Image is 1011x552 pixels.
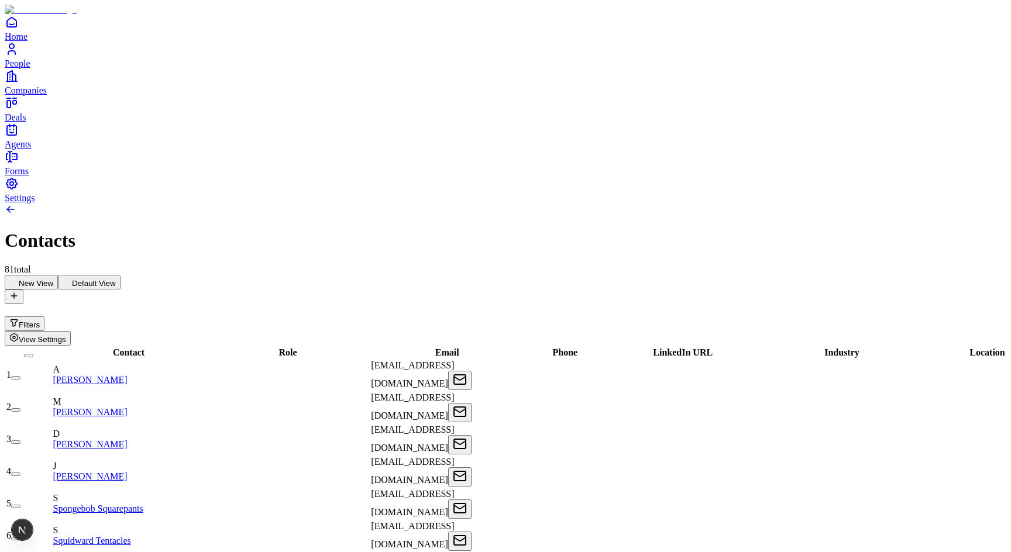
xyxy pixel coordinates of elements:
[6,402,11,412] span: 2
[5,193,35,203] span: Settings
[113,347,145,357] span: Contact
[5,264,1006,275] div: 81 total
[53,461,197,471] div: J
[5,15,1006,42] a: Home
[5,85,47,95] span: Companies
[6,498,11,508] span: 5
[5,275,58,289] button: New View
[53,503,143,513] a: Spongebob Squarepants
[53,429,197,439] div: D
[371,360,454,388] span: [EMAIL_ADDRESS][DOMAIN_NAME]
[371,521,454,549] span: [EMAIL_ADDRESS][DOMAIN_NAME]
[58,275,121,289] button: Default View
[5,166,29,176] span: Forms
[5,58,30,68] span: People
[5,304,1006,331] div: Open natural language filter
[5,69,1006,95] a: Companies
[371,425,454,453] span: [EMAIL_ADDRESS][DOMAIN_NAME]
[653,347,713,357] span: LinkedIn URL
[448,499,472,519] button: Open
[53,396,197,407] div: M
[969,347,1005,357] span: Location
[19,335,66,344] span: View Settings
[5,177,1006,203] a: Settings
[53,525,197,536] div: S
[6,530,11,540] span: 6
[448,532,472,551] button: Open
[371,392,454,420] span: [EMAIL_ADDRESS][DOMAIN_NAME]
[53,493,197,503] div: S
[5,96,1006,122] a: Deals
[6,370,11,379] span: 1
[552,347,577,357] span: Phone
[5,316,44,331] button: Open natural language filter
[278,347,297,357] span: Role
[5,123,1006,149] a: Agents
[435,347,459,357] span: Email
[53,364,197,375] div: A
[5,139,31,149] span: Agents
[5,331,71,346] button: View Settings
[5,32,27,42] span: Home
[371,489,454,517] span: [EMAIL_ADDRESS][DOMAIN_NAME]
[53,536,131,546] a: Squidward Tentacles
[5,230,1006,251] h1: Contacts
[5,112,26,122] span: Deals
[53,471,128,481] a: [PERSON_NAME]
[5,150,1006,176] a: Forms
[6,434,11,444] span: 3
[448,403,472,422] button: Open
[448,371,472,390] button: Open
[5,5,77,15] img: Item Brain Logo
[53,375,128,385] a: [PERSON_NAME]
[824,347,859,357] span: Industry
[5,42,1006,68] a: People
[371,457,454,485] span: [EMAIL_ADDRESS][DOMAIN_NAME]
[448,435,472,454] button: Open
[6,466,11,476] span: 4
[53,439,128,449] a: [PERSON_NAME]
[53,407,128,417] a: [PERSON_NAME]
[448,467,472,487] button: Open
